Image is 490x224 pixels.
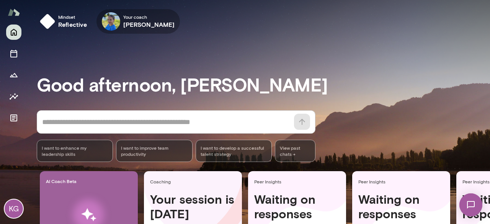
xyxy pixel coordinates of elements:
[358,178,447,185] span: Peer Insights
[254,192,340,221] h4: Waiting on responses
[37,74,490,95] h3: Good afternoon, [PERSON_NAME]
[358,192,444,221] h4: Waiting on responses
[123,20,175,29] h6: [PERSON_NAME]
[123,14,175,20] span: Your coach
[42,145,108,157] span: I want to enhance my leadership skills
[6,67,21,83] button: Growth Plan
[150,178,239,185] span: Coaching
[116,140,192,162] div: I want to improve team productivity
[6,89,21,104] button: Insights
[254,178,343,185] span: Peer Insights
[6,46,21,61] button: Sessions
[275,140,315,162] span: View past chats ->
[96,9,180,34] div: Lauren GambeeYour coach[PERSON_NAME]
[58,14,87,20] span: Mindset
[6,25,21,40] button: Home
[150,192,236,221] h4: Your session is [DATE]
[196,140,272,162] div: I want to develop a successful talent strategy
[6,110,21,126] button: Documents
[37,140,113,162] div: I want to enhance my leadership skills
[46,178,135,184] span: AI Coach Beta
[102,12,120,31] img: Lauren Gambee
[121,145,187,157] span: I want to improve team productivity
[37,9,93,34] button: Mindsetreflective
[5,199,23,218] div: KG
[8,5,20,20] img: Mento
[58,20,87,29] h6: reflective
[40,14,55,29] img: mindset
[201,145,267,157] span: I want to develop a successful talent strategy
